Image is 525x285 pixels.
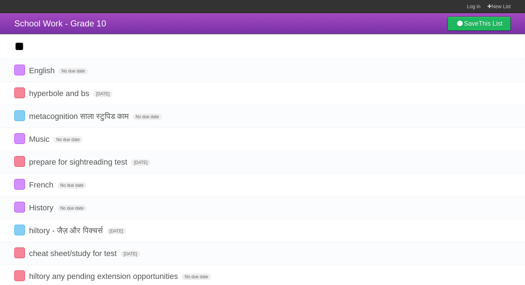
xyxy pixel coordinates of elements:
label: Done [14,87,25,98]
label: Done [14,202,25,212]
span: hyperbole and bs [29,89,91,98]
span: hiltory - जैज़ और पिक्चर्स [29,226,104,235]
label: Done [14,65,25,75]
span: prepare for sightreading test [29,157,129,166]
span: No due date [54,136,82,143]
span: cheat sheet/study for test [29,249,119,258]
span: English [29,66,56,75]
span: [DATE] [121,251,140,257]
label: Done [14,110,25,121]
label: Done [14,156,25,167]
label: Done [14,247,25,258]
span: French [29,180,55,189]
span: hiltory any pending extension opportunities [29,272,180,281]
span: School Work - Grade 10 [14,19,106,28]
span: Music [29,135,51,144]
span: [DATE] [131,159,150,166]
label: Done [14,270,25,281]
span: No due date [57,205,86,211]
span: No due date [57,182,86,189]
span: History [29,203,55,212]
label: Done [14,179,25,190]
span: metacognition साला स्टुपिड काम [29,112,130,121]
span: No due date [59,68,87,74]
a: SaveThis List [447,16,511,31]
span: No due date [133,114,162,120]
span: [DATE] [107,228,126,234]
b: This List [479,20,502,27]
label: Done [14,225,25,235]
label: Done [14,133,25,144]
span: [DATE] [93,91,112,97]
span: No due date [182,274,211,280]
